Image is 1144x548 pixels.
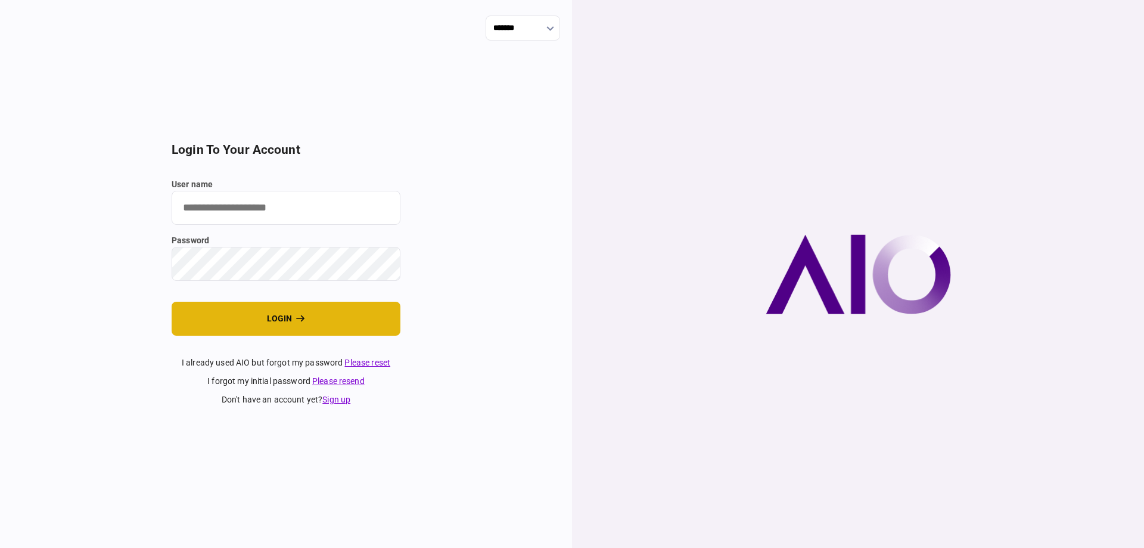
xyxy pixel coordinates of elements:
[312,376,365,386] a: Please resend
[172,143,400,157] h2: login to your account
[344,358,390,367] a: Please reset
[172,191,400,225] input: user name
[172,394,400,406] div: don't have an account yet ?
[172,234,400,247] label: password
[766,234,951,314] img: AIO company logo
[172,178,400,191] label: user name
[322,395,350,404] a: Sign up
[172,357,400,369] div: I already used AIO but forgot my password
[172,375,400,388] div: I forgot my initial password
[172,247,400,281] input: password
[486,16,560,41] input: show language options
[172,302,400,336] button: login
